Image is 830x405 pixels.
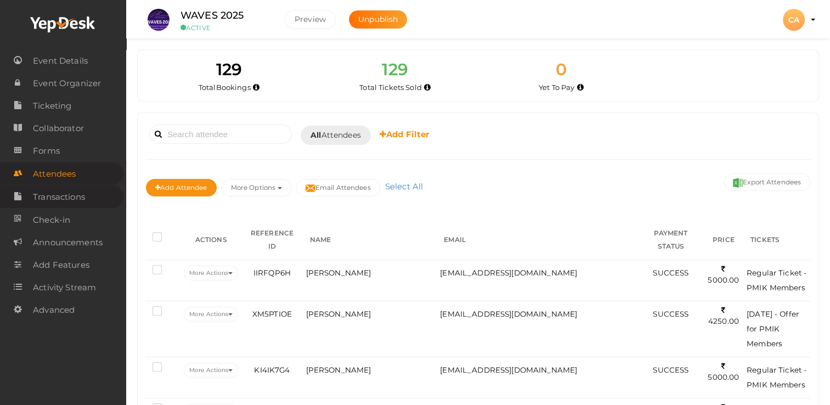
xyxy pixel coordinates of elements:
span: Add Features [33,254,89,276]
span: Yet To Pay [539,83,574,92]
label: WAVES 2025 [180,8,244,24]
span: Check-in [33,209,70,231]
span: XM5PTIOE [252,310,292,318]
span: [EMAIL_ADDRESS][DOMAIN_NAME] [440,268,577,277]
img: excel.svg [733,178,743,188]
span: Ticketing [33,95,71,117]
span: [EMAIL_ADDRESS][DOMAIN_NAME] [440,310,577,318]
span: 5000.00 [708,265,739,285]
i: Total number of bookings [253,85,259,91]
span: Forms [33,140,60,162]
input: Search attendee [149,125,292,144]
i: Accepted and yet to make payment [577,85,584,91]
button: Export Attendees [724,173,810,191]
span: [DATE] - Offer for PMIK Members [747,310,799,348]
button: More Actions [184,307,238,322]
span: Advanced [33,299,75,321]
span: [EMAIL_ADDRESS][DOMAIN_NAME] [440,365,577,374]
a: Select All [382,181,426,192]
span: Regular Ticket - PMIK Members [747,365,806,389]
th: TICKETS [744,220,810,260]
span: 129 [216,59,242,80]
span: 0 [556,59,567,80]
img: mail-filled.svg [306,183,315,193]
button: More Actions [184,363,238,378]
th: ACTIONS [181,220,241,260]
span: [PERSON_NAME] [306,310,371,318]
span: REFERENCE ID [251,229,293,250]
span: Unpublish [358,14,398,24]
span: [PERSON_NAME] [306,268,371,277]
span: SUCCESS [653,365,688,374]
span: Event Details [33,50,88,72]
span: [PERSON_NAME] [306,365,371,374]
span: SUCCESS [653,268,688,277]
img: S4WQAGVX_small.jpeg [148,9,170,31]
b: All [310,130,321,140]
div: CA [783,9,805,31]
th: PRICE [703,220,744,260]
i: Total number of tickets sold [424,85,431,91]
span: Announcements [33,232,103,254]
th: PAYMENT STATUS [639,220,703,260]
span: SUCCESS [653,310,688,318]
span: Event Organizer [33,72,101,94]
profile-pic: CA [783,15,805,25]
span: Attendees [310,130,361,141]
span: KI4IK7G4 [254,365,290,374]
span: Activity Stream [33,277,96,299]
span: Collaborator [33,117,84,139]
button: More Actions [184,266,238,280]
small: ACTIVE [180,24,268,32]
button: More Options [222,179,291,196]
b: Add Filter [380,129,430,139]
button: CA [780,8,808,31]
span: IIRFQP6H [253,268,291,277]
span: Total [199,83,251,92]
button: Email Attendees [296,179,380,196]
span: 5000.00 [708,362,739,382]
span: Total Tickets Sold [359,83,422,92]
button: Preview [285,10,336,29]
span: Regular Ticket - PMIK Members [747,268,806,292]
span: 129 [382,59,408,80]
button: Unpublish [349,10,407,29]
span: Attendees [33,163,76,185]
th: NAME [303,220,438,260]
span: Bookings [216,83,251,92]
th: EMAIL [437,220,639,260]
span: Transactions [33,186,85,208]
span: 4250.00 [708,306,739,326]
button: Add Attendee [146,179,217,196]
